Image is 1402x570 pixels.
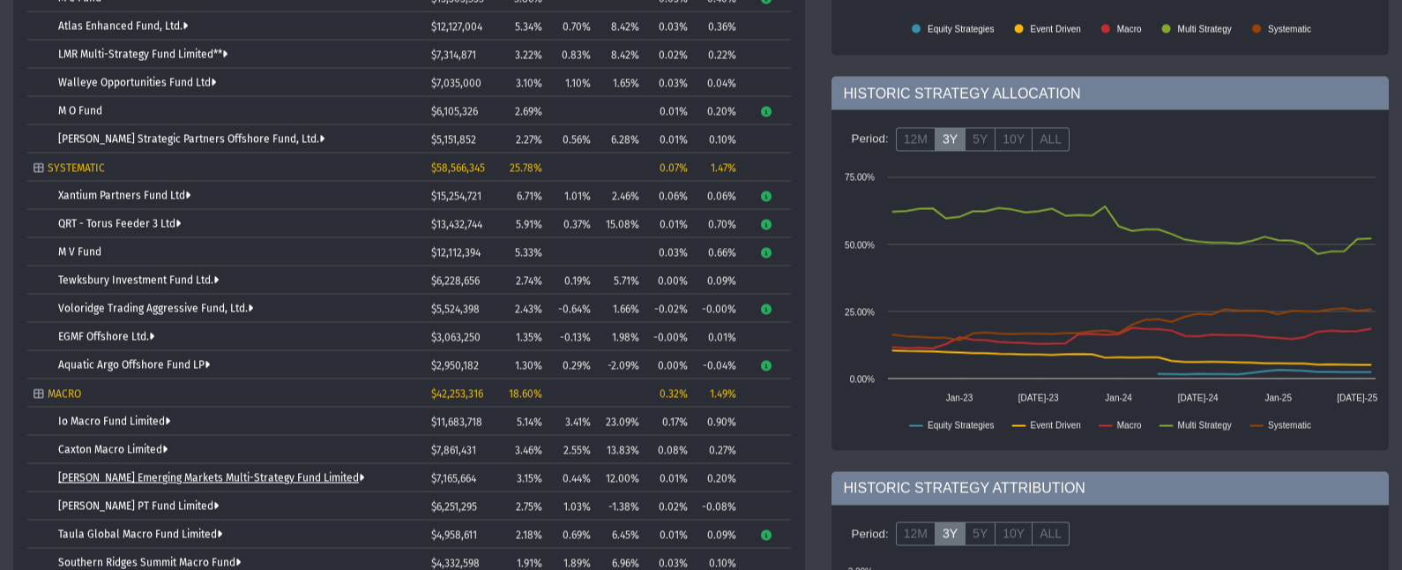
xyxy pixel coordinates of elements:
[965,521,996,546] label: 5Y
[431,247,481,259] span: $12,112,394
[845,124,896,154] div: Period:
[48,388,81,401] span: MACRO
[1337,393,1377,402] text: [DATE]-25
[694,491,742,520] td: -0.08%
[694,322,742,350] td: 0.01%
[700,162,736,175] div: 1.47%
[645,96,694,124] td: 0.01%
[431,21,482,34] span: $12,127,004
[548,124,597,153] td: 0.56%
[845,240,875,250] text: 50.00%
[510,162,542,175] span: 25.78%
[652,388,688,401] div: 0.32%
[515,49,542,62] span: 3.22%
[516,219,542,231] span: 5.91%
[694,124,742,153] td: 0.10%
[515,247,542,259] span: 5.33%
[645,181,694,209] td: 0.06%
[694,40,742,68] td: 0.22%
[58,218,181,230] a: QRT - Torus Feeder 3 Ltd
[516,275,542,288] span: 2.74%
[58,105,102,117] a: M O Fund
[548,266,597,294] td: 0.19%
[597,322,645,350] td: 1.98%
[694,209,742,237] td: 0.70%
[1032,127,1070,152] label: ALL
[896,521,936,546] label: 12M
[58,472,364,484] a: [PERSON_NAME] Emerging Markets Multi-Strategy Fund Limited
[431,49,476,62] span: $7,314,871
[645,124,694,153] td: 0.01%
[58,444,168,456] a: Caxton Macro Limited
[548,40,597,68] td: 0.83%
[995,521,1033,546] label: 10Y
[597,435,645,463] td: 13.83%
[548,491,597,520] td: 1.03%
[645,435,694,463] td: 0.08%
[431,332,481,344] span: $3,063,250
[515,106,542,118] span: 2.69%
[58,49,227,61] a: LMR Multi-Strategy Fund Limited**
[1032,521,1070,546] label: ALL
[431,360,479,372] span: $2,950,182
[1018,393,1058,402] text: [DATE]-23
[645,350,694,379] td: 0.00%
[845,172,875,182] text: 75.00%
[58,331,154,343] a: EGMF Offshore Ltd.
[431,501,477,514] span: $6,251,295
[694,68,742,96] td: 0.04%
[597,181,645,209] td: 2.46%
[597,491,645,520] td: -1.38%
[515,304,542,316] span: 2.43%
[694,181,742,209] td: 0.06%
[58,557,241,569] a: Southern Ridges Summit Macro Fund
[832,471,1390,505] div: HISTORIC STRATEGY ATTRIBUTION
[645,520,694,548] td: 0.01%
[597,350,645,379] td: -2.09%
[694,11,742,40] td: 0.36%
[645,237,694,266] td: 0.03%
[548,463,597,491] td: 0.44%
[597,266,645,294] td: 5.71%
[694,96,742,124] td: 0.20%
[548,407,597,435] td: 3.41%
[694,266,742,294] td: 0.09%
[694,294,742,322] td: -0.00%
[645,322,694,350] td: -0.00%
[431,162,485,175] span: $58,566,345
[597,124,645,153] td: 6.28%
[58,274,219,287] a: Tewksbury Investment Fund Ltd.
[515,360,542,372] span: 1.30%
[431,134,476,146] span: $5,151,852
[58,77,216,89] a: Walleye Opportunities Fund Ltd
[645,463,694,491] td: 0.01%
[548,11,597,40] td: 0.70%
[1268,25,1311,34] text: Systematic
[516,501,542,514] span: 2.75%
[896,127,936,152] label: 12M
[58,529,222,541] a: Taula Global Macro Fund Limited
[516,529,542,542] span: 2.18%
[597,40,645,68] td: 8.42%
[548,209,597,237] td: 0.37%
[431,445,476,457] span: $7,861,431
[832,77,1390,110] div: HISTORIC STRATEGY ALLOCATION
[1177,420,1231,430] text: Multi Strategy
[928,25,995,34] text: Equity Strategies
[1177,25,1231,34] text: Multi Strategy
[548,350,597,379] td: 0.29%
[515,445,542,457] span: 3.46%
[597,407,645,435] td: 23.09%
[58,190,190,202] a: Xantium Partners Fund Ltd
[516,332,542,344] span: 1.35%
[1105,393,1132,402] text: Jan-24
[700,388,736,401] div: 1.49%
[645,294,694,322] td: -0.02%
[431,304,480,316] span: $5,524,398
[1116,420,1141,430] text: Macro
[517,558,542,570] span: 1.91%
[645,266,694,294] td: 0.00%
[1177,393,1218,402] text: [DATE]-24
[431,388,483,401] span: $42,253,316
[58,500,219,513] a: [PERSON_NAME] PT Fund Limited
